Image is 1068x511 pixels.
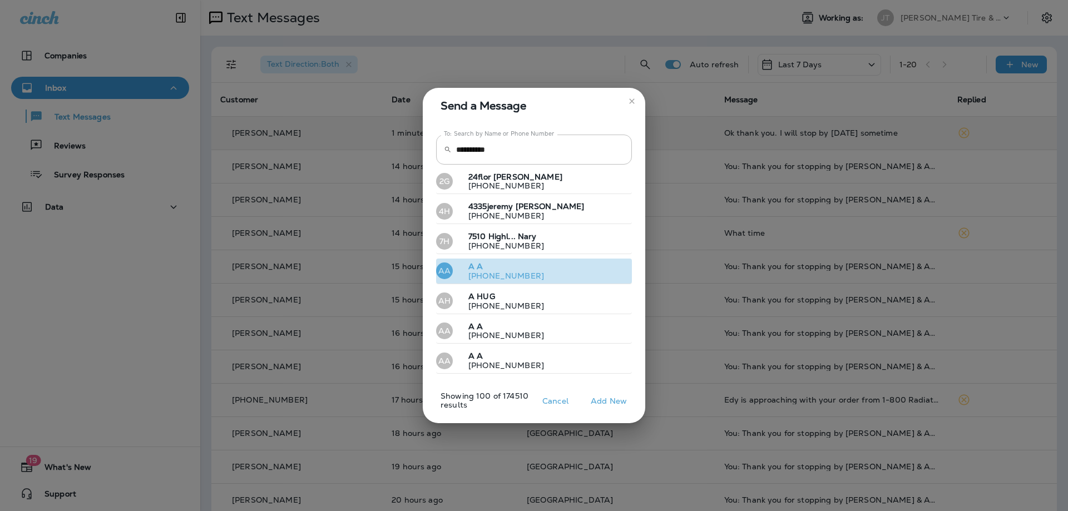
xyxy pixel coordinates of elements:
button: 4H4335jeremy [PERSON_NAME][PHONE_NUMBER] [436,199,632,224]
div: 7H [436,233,453,250]
span: A [468,291,474,301]
button: AAA ADHIKARI [436,378,632,404]
p: [PHONE_NUMBER] [459,331,544,340]
span: A [468,351,474,361]
span: [PERSON_NAME] [493,172,562,182]
button: Add New [585,393,632,410]
span: Send a Message [441,97,632,115]
span: A [468,261,474,271]
div: AH [436,292,453,309]
span: 7510 Highl... [468,231,516,241]
span: 24flor [468,172,491,182]
button: 7H7510 Highl... Nary[PHONE_NUMBER] [436,229,632,254]
p: Showing 100 of 174510 results [418,391,535,418]
div: 4H [436,203,453,220]
p: [PHONE_NUMBER] [459,301,544,310]
span: Nary [518,231,537,241]
button: AAA A[PHONE_NUMBER] [436,319,632,344]
span: A [477,351,483,361]
span: [PERSON_NAME] [516,201,585,211]
div: AA [436,353,453,369]
button: AHA HUG[PHONE_NUMBER] [436,289,632,314]
span: HUG [477,291,495,301]
p: [PHONE_NUMBER] [459,211,584,220]
button: AAA A[PHONE_NUMBER] [436,259,632,284]
button: AAA A[PHONE_NUMBER] [436,348,632,374]
button: 2G24flor [PERSON_NAME][PHONE_NUMBER] [436,169,632,195]
p: [PHONE_NUMBER] [459,181,562,190]
p: [PHONE_NUMBER] [459,271,544,280]
div: AA [436,323,453,339]
span: A [477,321,483,331]
span: 4335jeremy [468,201,513,211]
span: A [477,261,483,271]
div: AA [436,262,453,279]
span: A [468,321,474,331]
button: close [623,92,641,110]
button: Cancel [535,393,576,410]
p: [PHONE_NUMBER] [459,361,544,370]
label: To: Search by Name or Phone Number [444,130,555,138]
p: [PHONE_NUMBER] [459,241,544,250]
div: 2G [436,173,453,190]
